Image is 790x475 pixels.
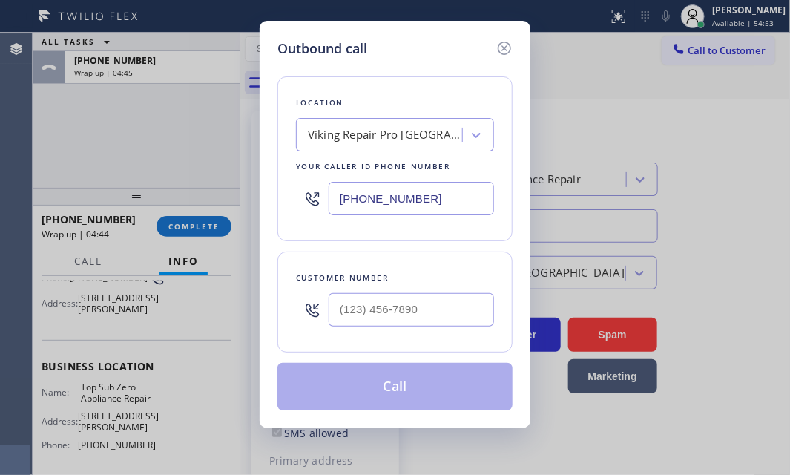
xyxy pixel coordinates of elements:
input: (123) 456-7890 [329,293,494,327]
button: Call [277,363,513,410]
div: Your caller id phone number [296,159,494,174]
div: Location [296,95,494,111]
h5: Outbound call [277,39,367,59]
div: Customer number [296,270,494,286]
div: Viking Repair Pro [GEOGRAPHIC_DATA] [308,127,464,144]
input: (123) 456-7890 [329,182,494,215]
